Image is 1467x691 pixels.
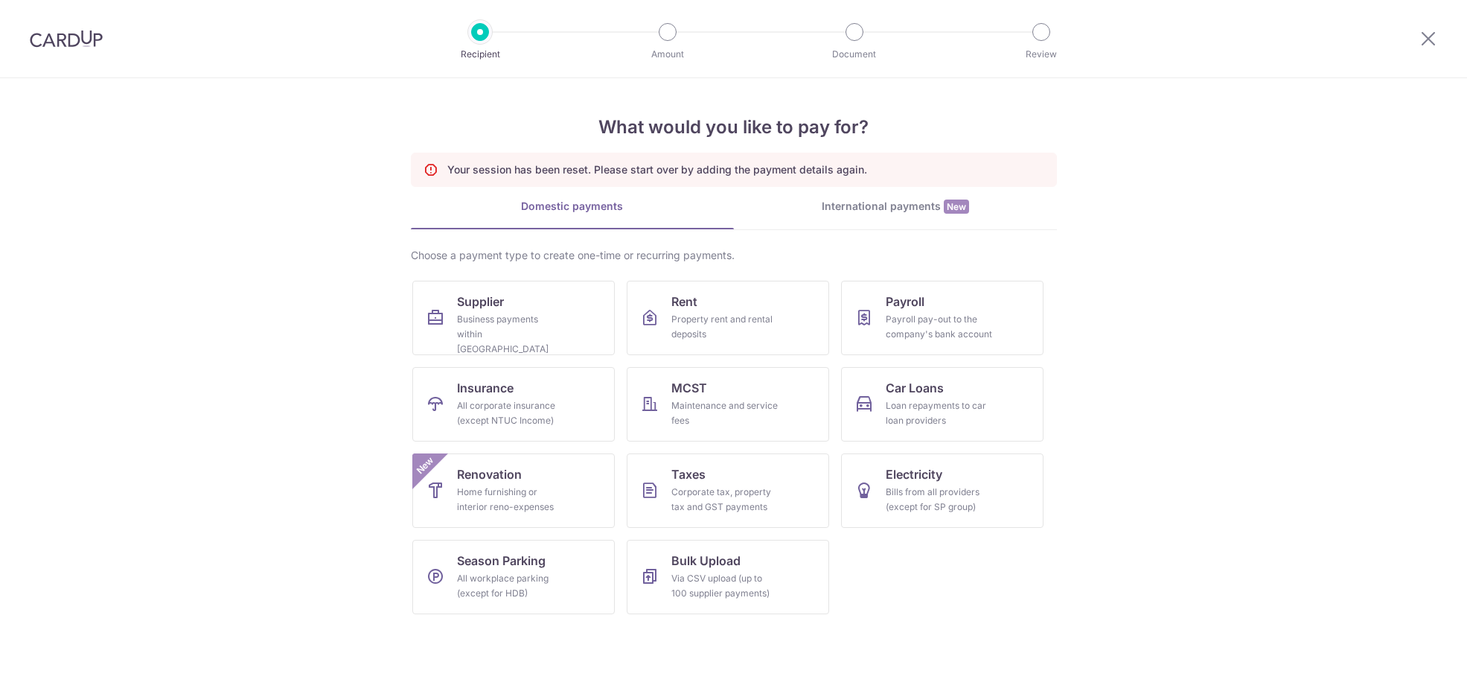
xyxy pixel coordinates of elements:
a: RentProperty rent and rental deposits [627,281,829,355]
div: Property rent and rental deposits [671,312,779,342]
a: Season ParkingAll workplace parking (except for HDB) [412,540,615,614]
span: Renovation [457,465,522,483]
img: CardUp [30,30,103,48]
span: New [412,453,437,478]
div: International payments [734,199,1057,214]
div: Via CSV upload (up to 100 supplier payments) [671,571,779,601]
div: Business payments within [GEOGRAPHIC_DATA] [457,312,564,357]
div: Corporate tax, property tax and GST payments [671,485,779,515]
span: MCST [671,379,707,397]
div: Home furnishing or interior reno-expenses [457,485,564,515]
div: Bills from all providers (except for SP group) [886,485,993,515]
p: Recipient [425,47,535,62]
div: Maintenance and service fees [671,398,779,428]
a: ElectricityBills from all providers (except for SP group) [841,453,1043,528]
a: PayrollPayroll pay-out to the company's bank account [841,281,1043,355]
p: Review [986,47,1096,62]
div: Loan repayments to car loan providers [886,398,993,428]
div: Domestic payments [411,199,734,214]
p: Your session has been reset. Please start over by adding the payment details again. [447,162,867,177]
div: Payroll pay-out to the company's bank account [886,312,993,342]
p: Amount [613,47,723,62]
span: Bulk Upload [671,552,741,570]
a: Car LoansLoan repayments to car loan providers [841,367,1043,442]
h4: What would you like to pay for? [411,114,1057,141]
span: Car Loans [886,379,944,397]
span: Electricity [886,465,942,483]
a: TaxesCorporate tax, property tax and GST payments [627,453,829,528]
span: Insurance [457,379,514,397]
a: MCSTMaintenance and service fees [627,367,829,442]
span: Season Parking [457,552,546,570]
div: All corporate insurance (except NTUC Income) [457,398,564,428]
a: RenovationHome furnishing or interior reno-expensesNew [412,453,615,528]
span: Rent [671,293,697,311]
a: Bulk UploadVia CSV upload (up to 100 supplier payments) [627,540,829,614]
iframe: Opens a widget where you can find more information [1371,646,1452,684]
span: New [944,200,969,214]
span: Taxes [671,465,706,483]
div: Choose a payment type to create one-time or recurring payments. [411,248,1057,263]
a: SupplierBusiness payments within [GEOGRAPHIC_DATA] [412,281,615,355]
p: Document [799,47,910,62]
span: Supplier [457,293,504,311]
span: Payroll [886,293,924,311]
a: InsuranceAll corporate insurance (except NTUC Income) [412,367,615,442]
div: All workplace parking (except for HDB) [457,571,564,601]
